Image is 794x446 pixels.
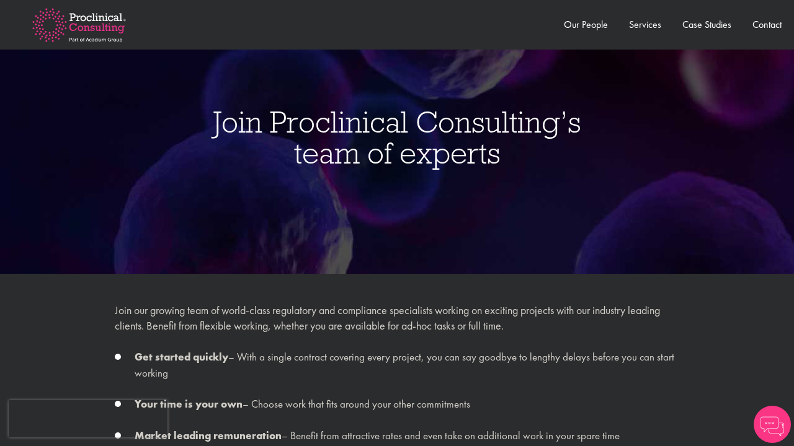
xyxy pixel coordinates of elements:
li: – Choose work that fits around your other commitments [115,396,679,413]
li: – With a single contract covering every project, you can say goodbye to lengthy delays before you... [115,349,679,381]
b: Get started quickly [135,350,228,364]
a: Contact [752,18,782,31]
li: – Benefit from attractive rates and even take on additional work in your spare time [115,428,679,444]
a: Services [629,18,661,31]
a: Case Studies [682,18,731,31]
span: Join Proclinical Consulting’s team of experts [213,103,581,172]
iframe: reCAPTCHA [9,400,167,437]
p: Join our growing team of world-class regulatory and compliance specialists working on exciting pr... [115,302,679,334]
b: Market leading remuneration [135,429,282,442]
a: Our People [564,18,608,31]
b: Your time is your own [135,397,243,411]
img: Chatbot [754,406,791,443]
